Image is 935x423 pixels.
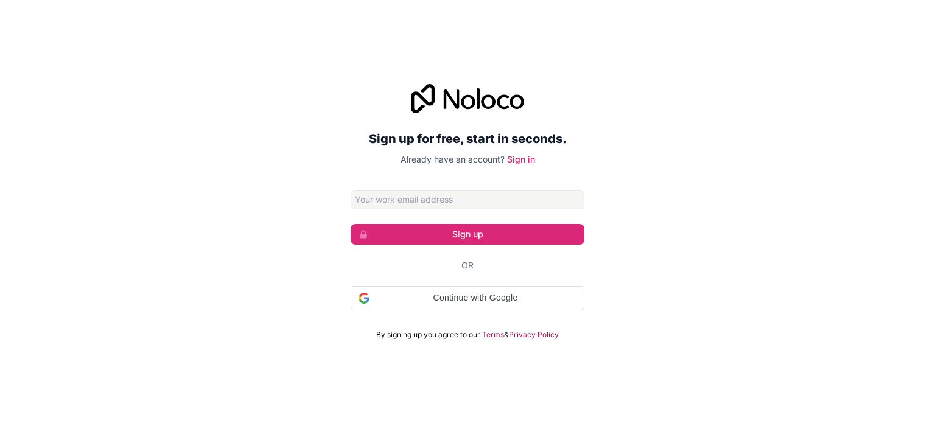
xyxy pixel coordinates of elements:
[376,330,480,340] span: By signing up you agree to our
[351,190,584,209] input: Email address
[482,330,504,340] a: Terms
[461,259,474,271] span: Or
[374,292,576,304] span: Continue with Google
[351,286,584,310] div: Continue with Google
[504,330,509,340] span: &
[401,154,505,164] span: Already have an account?
[351,224,584,245] button: Sign up
[351,128,584,150] h2: Sign up for free, start in seconds.
[507,154,535,164] a: Sign in
[509,330,559,340] a: Privacy Policy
